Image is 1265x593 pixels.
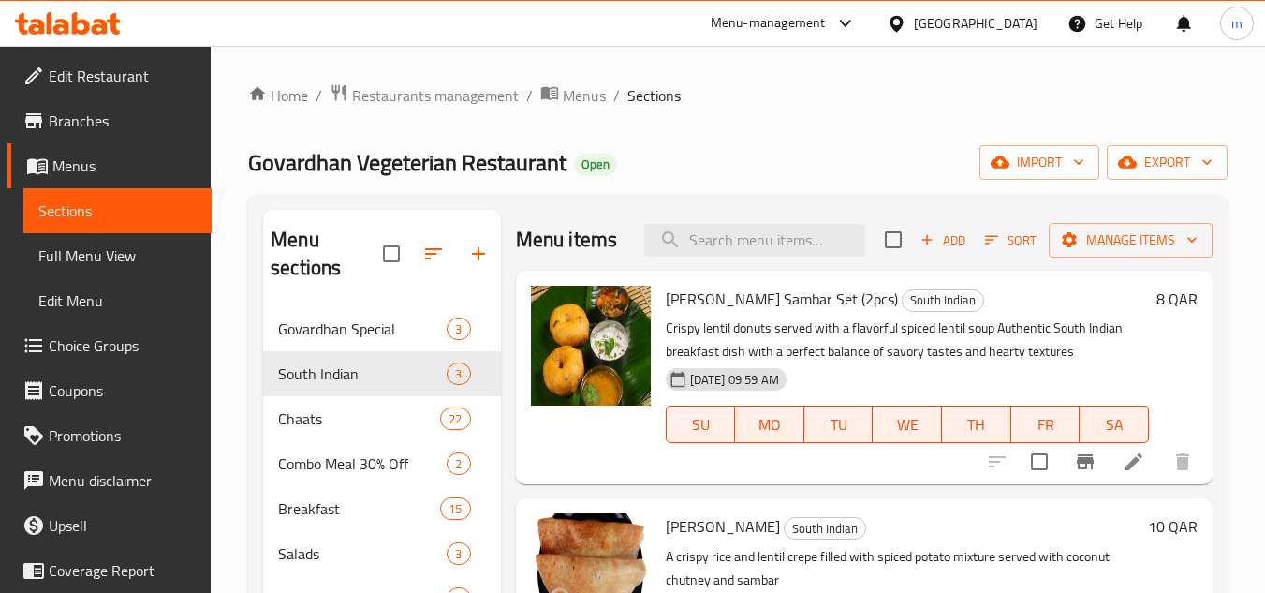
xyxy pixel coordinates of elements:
[874,220,913,259] span: Select section
[352,84,519,107] span: Restaurants management
[1107,145,1228,180] button: export
[1087,411,1141,438] span: SA
[918,230,968,251] span: Add
[942,406,1011,443] button: TH
[278,363,447,385] span: South Indian
[1123,451,1145,473] a: Edit menu item
[785,518,865,540] span: South Indian
[666,406,736,443] button: SU
[278,452,447,475] span: Combo Meal 30% Off
[973,226,1049,255] span: Sort items
[1063,439,1108,484] button: Branch-specific-item
[263,486,500,531] div: Breakfast15
[278,497,440,520] span: Breakfast
[743,411,797,438] span: MO
[440,408,470,430] div: items
[711,12,826,35] div: Menu-management
[913,226,973,255] button: Add
[447,318,470,340] div: items
[447,542,470,565] div: items
[7,368,212,413] a: Coupons
[1064,229,1198,252] span: Manage items
[263,306,500,351] div: Govardhan Special3
[979,145,1099,180] button: import
[49,559,197,582] span: Coverage Report
[902,289,984,312] div: South Indian
[880,411,934,438] span: WE
[330,83,519,108] a: Restaurants management
[1019,411,1073,438] span: FR
[271,226,382,282] h2: Menu sections
[531,286,651,406] img: Vada Sambar Set (2pcs)
[278,542,447,565] span: Salads
[49,65,197,87] span: Edit Restaurant
[23,233,212,278] a: Full Menu View
[263,531,500,576] div: Salads3
[980,226,1041,255] button: Sort
[666,512,780,541] span: [PERSON_NAME]
[1231,13,1243,34] span: m
[447,363,470,385] div: items
[735,406,804,443] button: MO
[372,234,411,274] span: Select all sections
[666,285,898,313] span: [PERSON_NAME] Sambar Set (2pcs)
[448,545,469,563] span: 3
[526,84,533,107] li: /
[674,411,728,438] span: SU
[248,83,1228,108] nav: breadcrumb
[666,545,1140,592] p: A crispy rice and lentil crepe filled with spiced potato mixture served with coconut chutney and ...
[7,548,212,593] a: Coverage Report
[7,53,212,98] a: Edit Restaurant
[23,188,212,233] a: Sections
[263,441,500,486] div: Combo Meal 30% Off2
[49,110,197,132] span: Branches
[1148,513,1198,540] h6: 10 QAR
[516,226,618,254] h2: Menu items
[1122,151,1213,174] span: export
[316,84,322,107] li: /
[949,411,1004,438] span: TH
[784,517,866,540] div: South Indian
[278,408,440,430] span: Chaats
[1080,406,1149,443] button: SA
[994,151,1084,174] span: import
[49,424,197,447] span: Promotions
[441,410,469,428] span: 22
[448,320,469,338] span: 3
[666,317,1149,363] p: Crispy lentil donuts served with a flavorful spiced lentil soup Authentic South Indian breakfast ...
[540,83,606,108] a: Menus
[903,289,983,311] span: South Indian
[49,514,197,537] span: Upsell
[448,455,469,473] span: 2
[263,396,500,441] div: Chaats22
[683,371,787,389] span: [DATE] 09:59 AM
[7,143,212,188] a: Menus
[7,458,212,503] a: Menu disclaimer
[49,469,197,492] span: Menu disclaimer
[1020,442,1059,482] span: Select to update
[278,318,447,340] span: Govardhan Special
[38,289,197,312] span: Edit Menu
[440,497,470,520] div: items
[812,411,866,438] span: TU
[644,224,865,257] input: search
[1049,223,1213,258] button: Manage items
[7,98,212,143] a: Branches
[38,245,197,267] span: Full Menu View
[1011,406,1081,443] button: FR
[248,141,566,184] span: Govardhan Vegeterian Restaurant
[914,13,1037,34] div: [GEOGRAPHIC_DATA]
[804,406,874,443] button: TU
[447,452,470,475] div: items
[7,503,212,548] a: Upsell
[985,230,1037,251] span: Sort
[1160,439,1205,484] button: delete
[49,379,197,402] span: Coupons
[248,84,308,107] a: Home
[441,500,469,518] span: 15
